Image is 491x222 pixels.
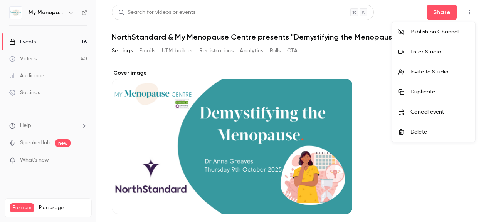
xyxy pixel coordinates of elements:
div: Publish on Channel [410,28,469,36]
div: Delete [410,128,469,136]
div: Invite to Studio [410,68,469,76]
div: Cancel event [410,108,469,116]
div: Enter Studio [410,48,469,56]
div: Duplicate [410,88,469,96]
